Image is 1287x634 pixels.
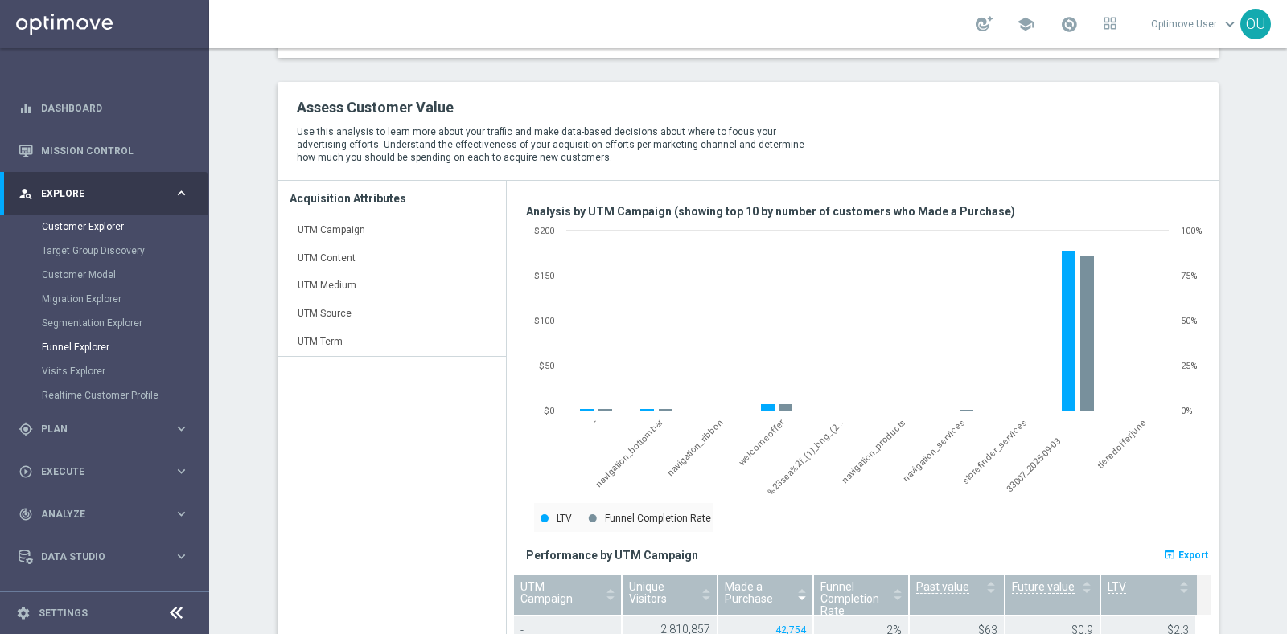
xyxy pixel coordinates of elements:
span: UTM Campaign [520,581,598,605]
div: Funnel Completion Rate Sort None [820,581,886,617]
a: UTM Medium [278,272,506,301]
div: Funnel Explorer [42,335,208,359]
button: gps_fixed Plan keyboard_arrow_right [18,423,190,436]
div: Customer Explorer [42,215,208,239]
text: $200 [534,226,554,236]
text: 100% [1181,226,1203,236]
i: open_in_browser [1163,548,1176,561]
span: Export [1178,550,1208,561]
div: Analyze [19,507,174,522]
text: $150 [534,271,554,281]
span: 33007_2025-09-03 [1005,417,1081,493]
i: keyboard_arrow_right [174,421,189,436]
div: Migration Explorer [42,287,208,311]
div: Mission Control [18,145,190,157]
a: Migration Explorer [42,292,167,305]
i: track_changes [19,507,33,522]
a: Mission Control [41,129,189,172]
h3: Acquisition Attributes [290,181,494,216]
a: Realtime Customer Profile [42,389,167,402]
div: Sort Descending [725,581,806,605]
span: Funnel Completion Rate [820,581,886,617]
span: navigation_products [839,417,907,485]
button: open_in_browser Export [1161,544,1211,567]
a: Visits Explorer [42,365,167,378]
text: 75% [1181,271,1198,281]
i: equalizer [19,101,33,116]
span: navigation_bottombar [594,417,666,489]
div: UTM Campaign Sort None [520,581,598,605]
a: Optimove Userkeyboard_arrow_down [1149,12,1240,36]
div: Plan [19,422,174,436]
p: Use this analysis to learn more about your traffic and make data-based decisions about where to f... [297,125,813,164]
div: play_circle_outline Execute keyboard_arrow_right [18,465,190,478]
div: Sort None [820,581,902,617]
div: Visits Explorer [42,359,208,383]
a: Target Group Discovery [42,244,167,257]
text: $0 [544,406,554,416]
div: OU [1240,9,1271,39]
div: Target Group Discovery [42,239,208,263]
span: Execute [41,467,174,477]
div: Execute [19,464,174,479]
span: navigation_services [901,417,968,484]
h3: Analysis by UTM Campaign (showing top 10 by number of customers who Made a Purchase) [526,204,1211,219]
i: play_circle_outline [19,464,33,479]
text: Funnel Completion Rate [605,513,711,524]
span: Assess Customer Value [297,99,454,116]
i: keyboard_arrow_right [174,186,189,201]
div: Sort None [520,581,615,605]
button: Data Studio keyboard_arrow_right [18,550,190,563]
a: Dashboard [41,87,189,129]
text: $50 [539,361,554,371]
span: school [1017,15,1034,33]
i: person_search [19,186,33,201]
button: equalizer Dashboard [18,102,190,115]
div: Mission Control [19,129,189,172]
div: Made a Purchase Sort Descending [725,581,790,605]
a: Customer Model [42,268,167,281]
span: Analyze [41,509,174,519]
text: LTV [557,513,572,524]
i: keyboard_arrow_right [174,549,189,564]
span: Data Studio [41,552,174,562]
div: Realtime Customer Profile [42,383,208,407]
span: keyboard_arrow_down [1221,15,1239,33]
button: track_changes Analyze keyboard_arrow_right [18,508,190,521]
div: Past value [916,581,969,594]
span: storefinder_services [960,417,1030,486]
text: 50% [1181,316,1198,326]
i: settings [16,606,31,620]
a: UTM Source [278,300,506,329]
span: tieredofferjune [1096,417,1149,470]
div: Dashboard [19,87,189,129]
i: keyboard_arrow_right [174,464,189,479]
a: UTM Term [278,328,506,357]
span: %23sea%2f_(1)_bng_(2)_us_(7)_pb_(9)_pure_brand_bau%7c [765,417,845,497]
span: - [590,417,599,426]
div: Sort None [629,581,710,605]
span: Made a Purchase [725,581,790,605]
span: welcomeoffer [736,417,787,468]
div: Optibot [19,578,189,620]
a: Settings [39,608,88,618]
i: keyboard_arrow_right [174,506,189,522]
div: Unique Visitors Sort None [629,581,694,605]
span: Unique Visitors [629,581,694,605]
text: 0% [1181,406,1193,416]
text: $100 [534,316,554,326]
div: LTV [1108,581,1126,594]
a: Funnel Explorer [42,341,167,354]
a: Customer Explorer [42,220,167,233]
span: navigation_ribbon [665,417,726,478]
a: UTM Content [278,244,506,273]
button: person_search Explore keyboard_arrow_right [18,187,190,200]
a: UTM Campaign [278,216,506,245]
div: Customer Model [42,263,208,287]
div: Segmentation Explorer [42,311,208,335]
